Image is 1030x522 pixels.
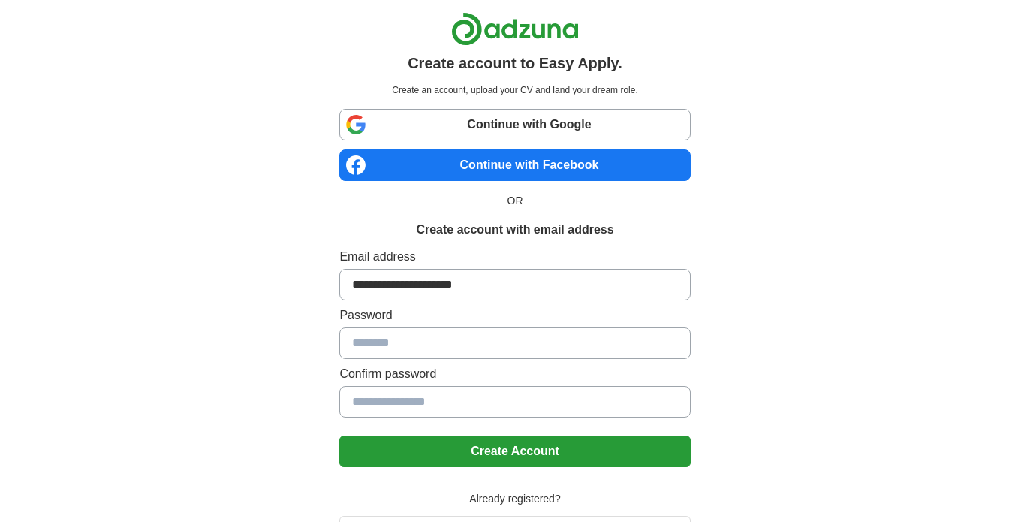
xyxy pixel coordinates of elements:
[408,52,622,74] h1: Create account to Easy Apply.
[498,193,532,209] span: OR
[339,248,690,266] label: Email address
[339,306,690,324] label: Password
[339,365,690,383] label: Confirm password
[460,491,569,507] span: Already registered?
[416,221,613,239] h1: Create account with email address
[451,12,579,46] img: Adzuna logo
[339,109,690,140] a: Continue with Google
[339,149,690,181] a: Continue with Facebook
[339,436,690,467] button: Create Account
[342,83,687,97] p: Create an account, upload your CV and land your dream role.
